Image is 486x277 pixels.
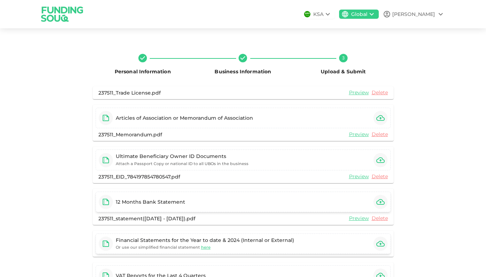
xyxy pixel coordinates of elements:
[392,11,435,18] div: [PERSON_NAME]
[115,68,171,75] span: Personal Information
[116,161,248,166] small: Attach a Passport Copy or national ID to all UBOs in the business
[349,215,369,222] a: Preview
[116,153,248,160] div: Ultimate Beneficiary Owner ID Documents
[342,56,344,61] text: 3
[372,215,388,222] a: Delete
[116,244,211,251] small: Or use our simplified financial statement
[321,68,366,75] span: Upload & Submit
[116,198,185,205] div: 12 Months Bank Statement
[98,89,161,96] div: 237511_Trade License.pdf
[351,11,367,18] div: Global
[372,89,388,96] a: Delete
[313,11,324,18] div: KSA
[98,173,180,180] div: 237511_EID_784197854780547.pdf
[215,68,271,75] span: Business Information
[372,173,388,180] a: Delete
[304,11,310,17] img: flag-sa.b9a346574cdc8950dd34b50780441f57.svg
[349,131,369,138] a: Preview
[98,131,162,138] div: 237511_Memorandum.pdf
[116,237,294,244] div: Financial Statements for the Year to date & 2024 (Internal or External)
[349,173,369,180] a: Preview
[116,114,253,121] div: Articles of Association or Memorandum of Association
[349,89,369,96] a: Preview
[98,215,195,222] div: 237511_statement([DATE] - [DATE]).pdf
[372,131,388,138] a: Delete
[201,245,211,250] span: here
